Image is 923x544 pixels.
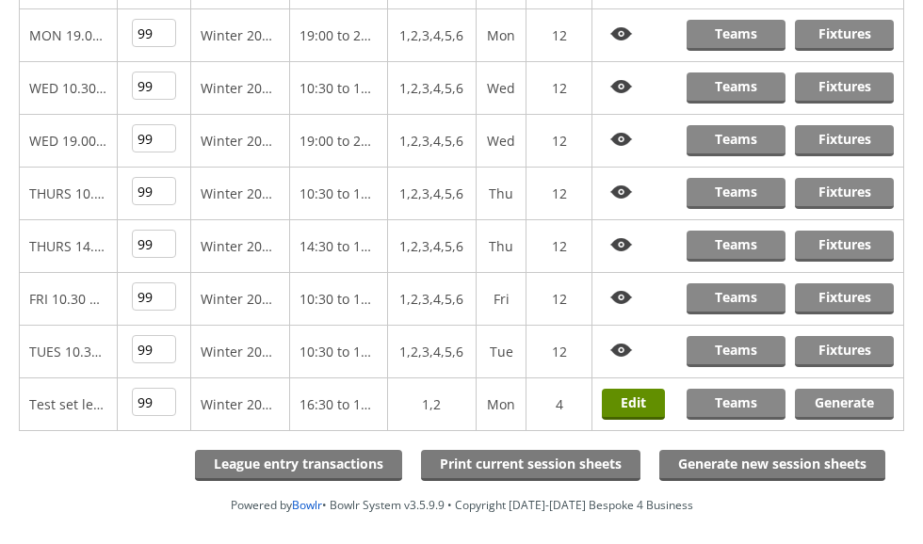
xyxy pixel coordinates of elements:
a: Fixtures [795,178,894,209]
img: View [602,178,641,207]
td: THURS 10.30 TRIPLES [20,168,118,220]
td: Winter 2025-6 [191,168,289,220]
td: 1,2,3,4,5,6 [387,168,476,220]
img: View [602,125,641,154]
td: 10:30 to 12:30 [289,62,387,115]
img: View [602,336,641,365]
td: Winter 2025-6 [191,220,289,273]
td: 12 [526,9,592,62]
td: 16:30 to 19:00 [289,378,387,431]
img: View [602,20,641,49]
a: Generate [795,389,894,420]
td: 12 [526,326,592,378]
td: Thu [476,168,526,220]
a: Teams [687,125,785,156]
td: MON 19.00 PAIRS [20,9,118,62]
a: Teams [687,178,785,209]
td: WED 19.00 TRIPLES [20,115,118,168]
td: Fri [476,273,526,326]
td: 12 [526,273,592,326]
td: Winter 2025-6 [191,273,289,326]
td: Winter 2025-6 [191,62,289,115]
img: View [602,231,641,260]
a: League entry transactions [195,450,402,481]
td: Wed [476,62,526,115]
a: Fixtures [795,72,894,104]
td: Wed [476,115,526,168]
img: View [602,283,641,312]
a: Fixtures [795,336,894,367]
td: 19:00 to 21:00 [289,115,387,168]
a: Teams [687,389,785,420]
a: Print current session sheets [421,450,640,481]
td: Tue [476,326,526,378]
td: 19:00 to 21:00 [289,9,387,62]
td: THURS 14.30 AUSSIE PAIRS [20,220,118,273]
td: WED 10.30 TRIPLES [20,62,118,115]
td: 12 [526,62,592,115]
a: Fixtures [795,231,894,262]
td: 1,2,3,4,5,6 [387,326,476,378]
td: 10:30 to 12:30 [289,168,387,220]
a: Teams [687,336,785,367]
a: Teams [687,20,785,51]
td: 1,2,3,4,5,6 [387,220,476,273]
a: Teams [687,283,785,314]
td: 12 [526,115,592,168]
td: 10:30 to 12:30 [289,273,387,326]
td: Winter 2025-6 [191,115,289,168]
td: 14:30 to 16:30 [289,220,387,273]
a: Teams [687,231,785,262]
td: FRI 10.30 BEGINNERS AND IMPROVERS [20,273,118,326]
td: 1,2,3,4,5,6 [387,9,476,62]
td: 1,2,3,4,5,6 [387,62,476,115]
a: Teams [687,72,785,104]
td: 12 [526,220,592,273]
a: Generate new session sheets [659,450,885,481]
td: Winter 2025-6 [191,326,289,378]
td: 10:30 to 12:30 [289,326,387,378]
td: 4 [526,378,592,431]
a: Bowlr [292,497,322,513]
a: Edit [602,389,665,420]
td: Thu [476,220,526,273]
td: 1,2,3,4,5,6 [387,115,476,168]
a: Fixtures [795,125,894,156]
td: 1,2,3,4,5,6 [387,273,476,326]
a: Fixtures [795,283,894,314]
img: View [602,72,641,102]
span: Powered by • Bowlr System v3.5.9.9 • Copyright [DATE]-[DATE] Bespoke 4 Business [231,497,693,513]
td: Winter 2025-6 [191,378,289,431]
td: TUES 10.30-12.30 AUSSIE PAIRS [20,326,118,378]
td: Winter 2025-6 [191,9,289,62]
td: Mon [476,9,526,62]
td: 1,2 [387,378,476,431]
a: Fixtures [795,20,894,51]
td: 12 [526,168,592,220]
td: Mon [476,378,526,431]
td: Test set league [20,378,118,431]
